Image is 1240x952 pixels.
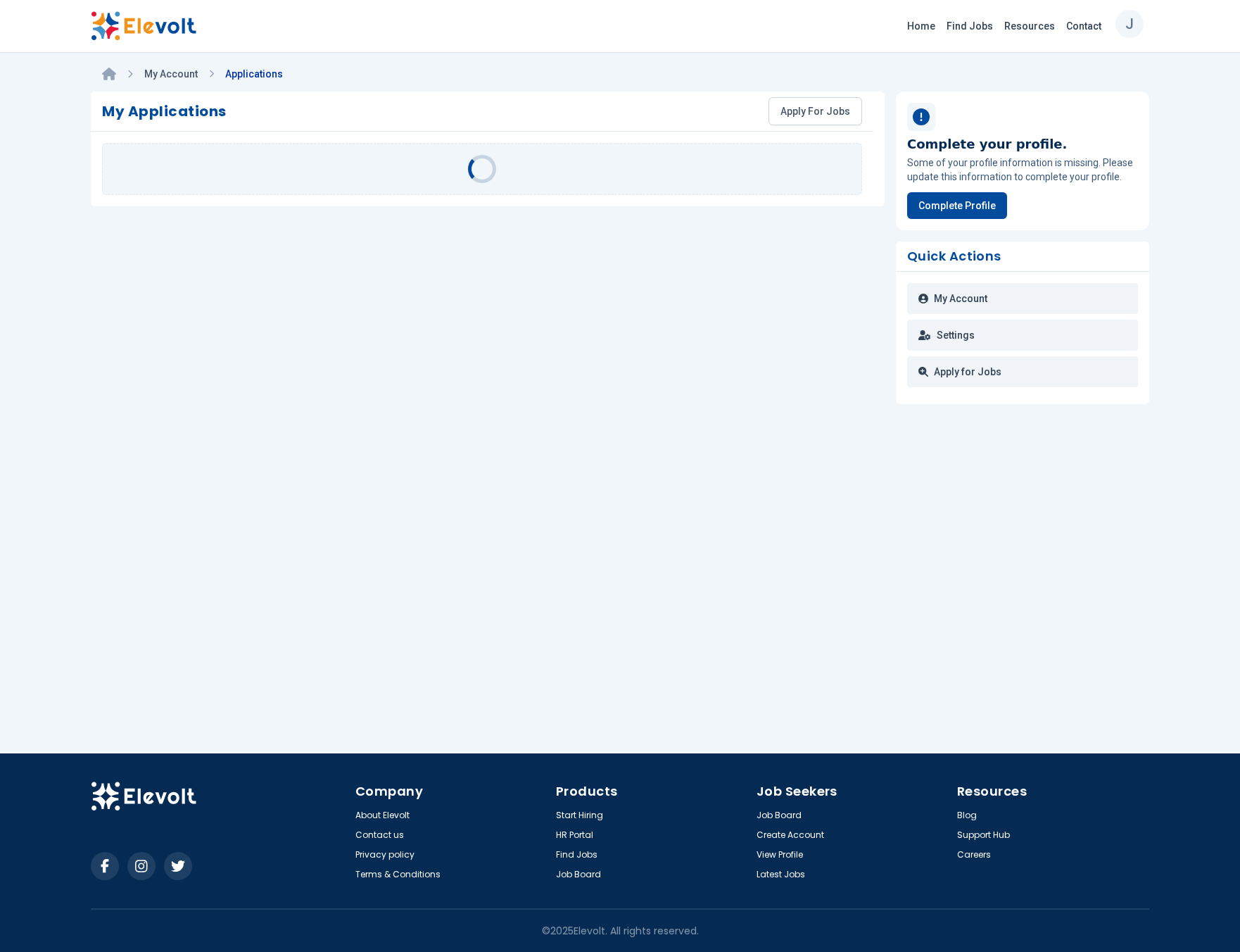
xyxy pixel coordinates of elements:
img: Elevolt [91,782,196,811]
a: Find Jobs [941,15,999,37]
h4: Products [556,782,748,801]
img: Elevolt [91,11,196,41]
button: J [1115,10,1144,38]
a: Latest Jobs [757,869,805,880]
a: Terms & Conditions [355,869,441,880]
a: Resources [999,15,1061,37]
a: Job Board [757,810,802,821]
a: Blog [957,810,977,821]
a: Start Hiring [556,810,603,821]
p: Some of your profile information is missing. Please update this information to complete your prof... [907,156,1138,184]
a: Apply for Jobs [907,356,1138,387]
h6: Complete your profile. [907,137,1138,153]
a: Applications [225,68,283,80]
h4: Resources [957,782,1149,801]
a: Home [901,15,941,37]
a: Privacy policy [355,849,415,860]
div: Loading... [468,155,496,183]
p: © 2025 Elevolt. All rights reserved. [542,924,699,938]
h4: Company [355,782,548,801]
a: My Account [907,283,1138,314]
a: Job Board [556,869,601,880]
a: Contact [1061,15,1107,37]
a: About Elevolt [355,810,410,821]
a: Contact us [355,829,404,841]
h4: Job Seekers [757,782,949,801]
a: HR Portal [556,829,593,841]
a: Apply For Jobs [768,97,862,125]
a: Find Jobs [556,849,597,860]
a: Settings [907,320,1138,351]
a: Complete Profile [907,192,1007,219]
a: Create Account [757,829,824,841]
a: Careers [957,849,991,860]
p: J [1125,6,1134,42]
a: Support Hub [957,829,1010,841]
a: My Account [144,68,198,80]
h3: Quick Actions [907,250,1138,263]
h2: My Applications [102,101,227,121]
a: View Profile [757,849,803,860]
